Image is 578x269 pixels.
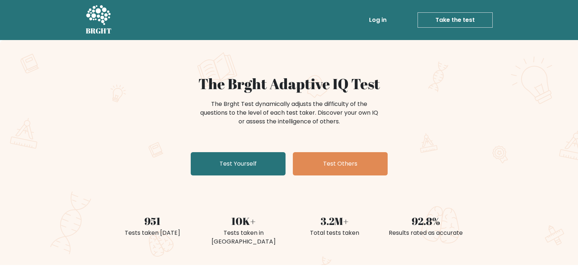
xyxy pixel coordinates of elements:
[202,229,285,246] div: Tests taken in [GEOGRAPHIC_DATA]
[111,75,467,92] h1: The Brght Adaptive IQ Test
[294,213,376,229] div: 3.2M+
[293,152,388,175] a: Test Others
[111,229,194,237] div: Tests taken [DATE]
[418,12,493,28] a: Take the test
[86,27,112,35] h5: BRGHT
[366,13,389,27] a: Log in
[198,100,380,126] div: The Brght Test dynamically adjusts the difficulty of the questions to the level of each test take...
[191,152,286,175] a: Test Yourself
[111,213,194,229] div: 951
[294,229,376,237] div: Total tests taken
[385,229,467,237] div: Results rated as accurate
[385,213,467,229] div: 92.8%
[202,213,285,229] div: 10K+
[86,3,112,37] a: BRGHT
